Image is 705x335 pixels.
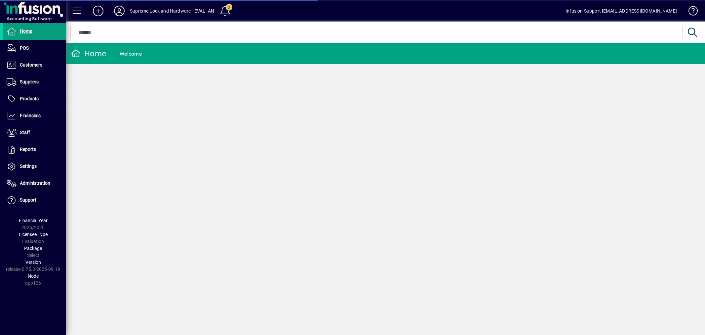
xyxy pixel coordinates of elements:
a: Reports [3,141,66,158]
button: Profile [109,5,130,17]
span: Financial Year [19,218,48,223]
span: Customers [20,62,42,68]
span: Products [20,96,39,101]
span: Administration [20,180,50,186]
span: Settings [20,164,37,169]
span: Home [20,28,32,34]
div: Home [71,48,106,59]
a: Support [3,192,66,209]
span: POS [20,45,29,51]
a: Customers [3,57,66,73]
a: POS [3,40,66,57]
div: Supreme Lock and Hardware - EVAL- AN [130,6,214,16]
span: Support [20,197,36,203]
a: Suppliers [3,74,66,90]
span: Staff [20,130,30,135]
a: Knowledge Base [684,1,697,23]
a: Settings [3,158,66,175]
a: Administration [3,175,66,192]
div: Infusion Support [EMAIL_ADDRESS][DOMAIN_NAME] [566,6,677,16]
button: Add [88,5,109,17]
a: Staff [3,124,66,141]
span: Node [28,273,39,279]
span: Licensee Type [19,232,48,237]
a: Products [3,91,66,107]
span: Reports [20,147,36,152]
a: Financials [3,108,66,124]
span: Suppliers [20,79,39,84]
span: Version [25,260,41,265]
div: Welcome [120,49,142,59]
span: Package [24,246,42,251]
span: Financials [20,113,41,118]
